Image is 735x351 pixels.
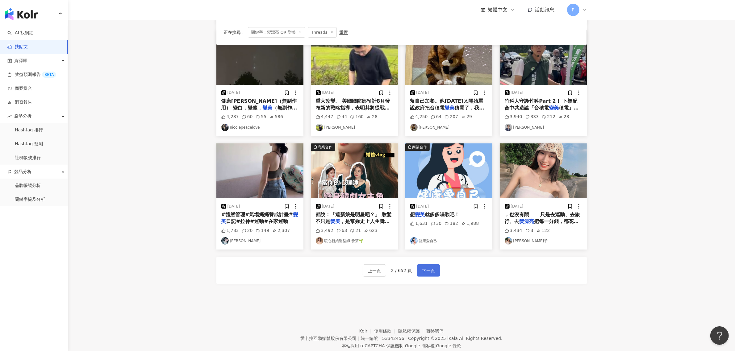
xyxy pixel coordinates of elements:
span: ，是幫妳走上人生舞台 每個新娘都是限 [316,218,390,231]
a: 洞察報告 [7,99,32,105]
img: logo [5,8,38,20]
img: KOL Avatar [410,124,418,131]
div: 44 [336,114,347,120]
div: 29 [461,114,472,120]
mark: 變美 [445,105,455,111]
div: [DATE] [322,90,335,95]
span: 想 [410,212,415,217]
button: 商業合作 [405,143,492,198]
span: 上一頁 [368,267,381,275]
span: #體態管理#氣場媽媽養成計畫# [221,212,293,217]
span: 都說：「這新娘是明星吧？」 妝髮不只是 [316,212,392,224]
div: [DATE] [322,204,335,209]
img: post-image [500,143,587,198]
span: | [403,343,405,348]
div: 3,940 [505,114,522,120]
div: [DATE] [416,90,429,95]
div: 182 [445,221,458,227]
div: [DATE] [511,204,524,209]
img: post-image [216,30,303,85]
span: 繁體中文 [488,6,508,13]
div: 21 [350,228,361,234]
div: 623 [364,228,378,234]
div: 統一編號：53342456 [361,336,404,341]
div: 商業合作 [412,144,427,150]
a: KOL Avatar[PERSON_NAME] [316,124,393,131]
img: KOL Avatar [221,124,229,131]
mark: 變美 [549,105,559,111]
a: 使用條款 [374,328,398,333]
span: P [572,6,574,13]
span: 正在搜尋 ： [224,30,245,35]
div: 4,447 [316,114,333,120]
img: post-image [216,143,303,198]
a: searchAI 找網紅 [7,30,33,36]
div: 28 [558,114,569,120]
span: 健康[PERSON_NAME]（無副作用） 變白，變瘦， [221,98,297,111]
div: 207 [445,114,458,120]
div: 20 [242,228,253,234]
iframe: Help Scout Beacon - Open [710,326,729,345]
img: post-image [311,143,398,198]
a: 品牌帳號分析 [15,183,41,189]
span: 重大改變。 美國國防部預計8月發布新的戰略指導，表明其將從戰略模糊轉向明確承諾，以相當於國土防禦的水平保衛台灣。 [316,98,390,125]
img: post-image [405,143,492,198]
button: 上一頁 [363,264,386,277]
div: 1,631 [410,221,428,227]
div: [DATE] [511,90,524,95]
div: 60 [242,114,253,120]
span: rise [7,114,12,118]
div: [DATE] [416,204,429,209]
mark: 變美 [262,105,272,111]
a: KOL Avatar[PERSON_NAME] [505,124,582,131]
img: post-image [405,30,492,85]
a: KOL Avatar[PERSON_NAME] [410,124,487,131]
mark: 變美 [221,212,298,224]
span: | [435,343,436,348]
div: 333 [525,114,539,120]
a: Hashtag 監測 [15,141,43,147]
div: 愛卡拉互動媒體股份有限公司 [300,336,357,341]
img: KOL Avatar [410,237,418,245]
img: KOL Avatar [505,124,512,131]
span: 資源庫 [14,54,27,68]
div: 122 [537,228,550,234]
mark: 變美 [415,212,425,217]
span: 就多多唱歌吧！ [425,212,460,217]
div: 2,307 [272,228,290,234]
span: 活動訊息 [535,7,555,13]
span: 趨勢分析 [14,109,31,123]
a: Kolr [359,328,374,333]
div: 63 [336,228,347,234]
span: Threads [308,27,337,38]
a: 商案媒合 [7,85,32,92]
div: [DATE] [228,204,240,209]
img: post-image [500,30,587,85]
button: 下一頁 [417,264,440,277]
div: 1,783 [221,228,239,234]
mark: 變漂亮 [520,218,534,224]
div: 586 [269,114,283,120]
a: 關鍵字提及分析 [15,196,45,203]
a: KOL Avatar健康愛自己 [410,237,487,245]
a: KOL Avatarnicolepeacelove [221,124,299,131]
div: 28 [367,114,378,120]
a: Google 隱私權 [405,343,435,348]
div: 30 [431,221,442,227]
div: 3,434 [505,228,522,234]
a: Google 條款 [436,343,461,348]
span: 竹科人守護竹科Part 2！ 下架配合中共造謠「台積電 [505,98,578,111]
div: 160 [350,114,364,120]
a: 隱私權保護 [398,328,427,333]
div: 64 [431,114,442,120]
div: 商業合作 [318,144,333,150]
div: 3 [525,228,533,234]
a: iKala [447,336,458,341]
a: 效益預測報告BETA [7,72,56,78]
a: 社群帳號排行 [15,155,41,161]
span: 幫自己加餐。他[DATE]又開始罵說政府把台積電 [410,98,483,111]
div: [DATE] [228,90,240,95]
span: 下一頁 [422,267,435,275]
div: 3,492 [316,228,333,234]
img: KOL Avatar [316,124,323,131]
